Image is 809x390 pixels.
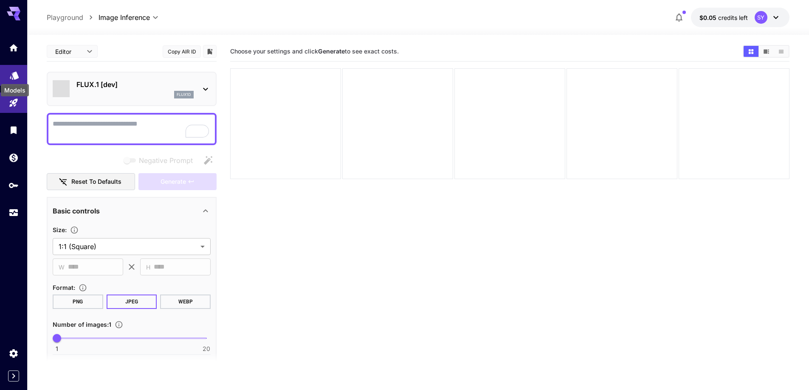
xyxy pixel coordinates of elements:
div: $0.05 [699,13,748,22]
span: Choose your settings and click to see exact costs. [230,48,399,55]
button: PNG [53,295,103,309]
span: Image Inference [99,12,150,22]
span: 1 [56,345,58,353]
span: Editor [55,47,82,56]
span: Format : [53,284,75,291]
button: Reset to defaults [47,173,135,191]
span: 1:1 (Square) [59,241,197,252]
button: Specify how many images to generate in a single request. Each image generation will be charged se... [111,320,127,329]
span: H [146,262,150,272]
button: JPEG [107,295,157,309]
textarea: To enrich screen reader interactions, please activate Accessibility in Grammarly extension settings [53,119,211,139]
div: Basic controls [53,201,211,221]
b: Generate [318,48,345,55]
button: Show images in video view [759,46,774,57]
button: Add to library [206,46,214,56]
div: API Keys [8,180,19,191]
span: Negative Prompt [139,155,193,166]
div: Settings [8,348,19,359]
div: Wallet [8,152,19,163]
button: Copy AIR ID [163,45,201,58]
button: Choose the file format for the output image. [75,283,90,292]
button: Show images in list view [774,46,789,57]
div: Home [8,42,19,53]
button: WEBP [160,295,211,309]
div: SY [755,11,767,24]
span: Negative prompts are not compatible with the selected model. [122,155,200,166]
p: Basic controls [53,206,100,216]
button: $0.05SY [691,8,789,27]
div: FLUX.1 [dev]flux1d [53,76,211,102]
div: Playground [8,98,19,108]
span: $0.05 [699,14,718,21]
nav: breadcrumb [47,12,99,22]
div: Usage [8,208,19,218]
button: Expand sidebar [8,370,19,382]
span: Number of images : 1 [53,321,111,328]
span: Size : [53,226,67,233]
span: credits left [718,14,748,21]
span: 20 [203,345,210,353]
div: Library [8,125,19,135]
span: W [59,262,65,272]
div: Show images in grid viewShow images in video viewShow images in list view [743,45,789,58]
p: flux1d [177,92,191,98]
button: Adjust the dimensions of the generated image by specifying its width and height in pixels, or sel... [67,226,82,234]
button: Show images in grid view [744,46,758,57]
div: Models [9,67,20,78]
div: Models [1,84,29,96]
a: Playground [47,12,83,22]
p: FLUX.1 [dev] [76,79,194,90]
